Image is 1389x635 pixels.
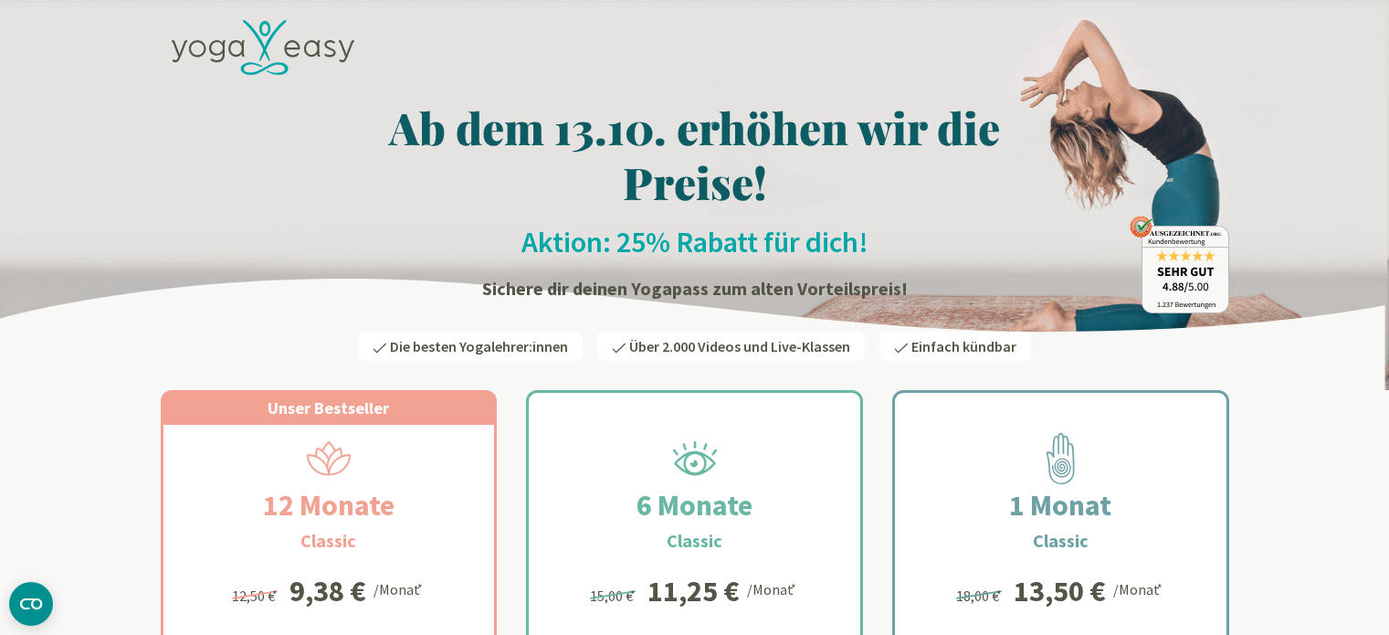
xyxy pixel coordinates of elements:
div: /Monat [747,577,799,600]
div: 9,38 € [289,577,366,606]
div: /Monat [374,577,426,600]
h2: 1 Monat [965,483,1155,527]
div: 11,25 € [647,577,740,606]
button: CMP-Widget öffnen [9,582,53,626]
h1: Ab dem 13.10. erhöhen wir die Preise! [161,100,1229,209]
h3: Classic [300,527,356,555]
img: ausgezeichnet_badge.png [1130,216,1229,313]
span: Einfach kündbar [911,337,1016,355]
span: 15,00 € [590,587,638,605]
h2: Aktion: 25% Rabatt für dich! [161,224,1229,260]
span: 12,50 € [232,587,280,605]
h2: 6 Monate [593,483,796,527]
div: 13,50 € [1014,577,1106,606]
h3: Classic [667,527,722,555]
strong: Sichere dir deinen Yogapass zum alten Vorteilspreis! [482,277,908,300]
h3: Classic [1033,527,1089,555]
span: 18,00 € [956,587,1005,605]
span: Die besten Yogalehrer:innen [390,337,568,355]
span: Unser Bestseller [268,397,389,418]
h2: 12 Monate [219,483,438,527]
span: Über 2.000 Videos und Live-Klassen [629,337,850,355]
div: /Monat [1113,577,1165,600]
